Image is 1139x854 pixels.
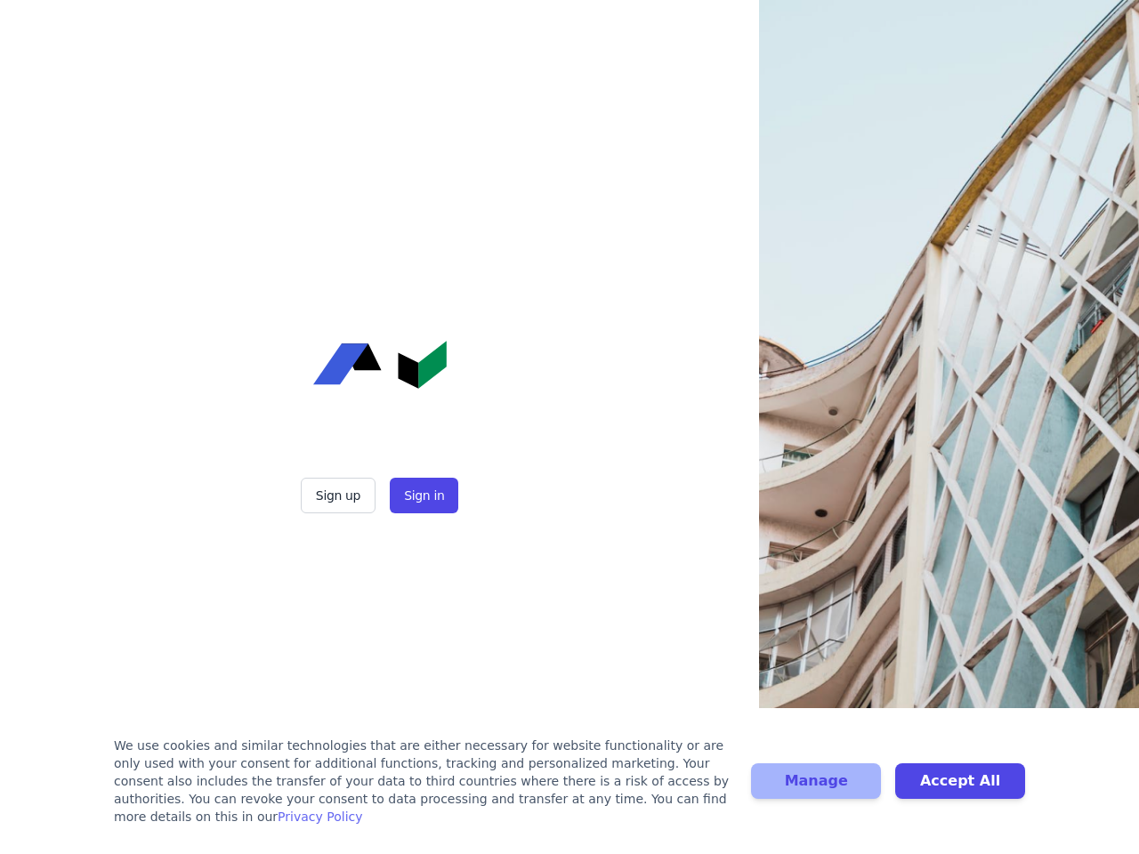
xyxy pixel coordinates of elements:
button: Accept All [895,763,1025,799]
a: Privacy Policy [278,810,362,824]
div: We use cookies and similar technologies that are either necessary for website functionality or ar... [114,737,730,826]
button: Sign in [390,478,458,513]
button: Manage [751,763,881,799]
img: Concular [313,341,447,389]
button: Sign up [301,478,376,513]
